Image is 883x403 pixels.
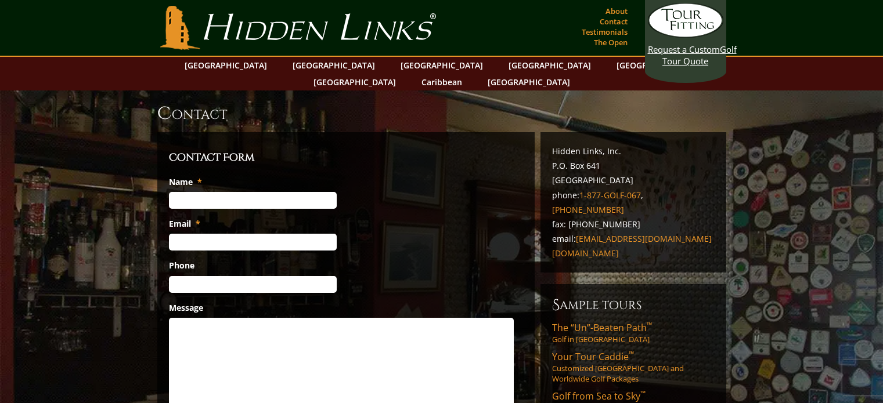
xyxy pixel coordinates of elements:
a: [GEOGRAPHIC_DATA] [395,57,489,74]
span: Your Tour Caddie [552,350,634,363]
a: [DOMAIN_NAME] [552,248,619,259]
a: [GEOGRAPHIC_DATA] [482,74,576,90]
a: Your Tour Caddie™Customized [GEOGRAPHIC_DATA] and Worldwide Golf Packages [552,350,715,384]
a: About [603,3,630,19]
a: [GEOGRAPHIC_DATA] [179,57,273,74]
a: [EMAIL_ADDRESS][DOMAIN_NAME] [576,233,712,244]
label: Name [169,177,202,187]
a: The Open [591,34,630,50]
sup: ™ [629,349,634,359]
label: Message [169,303,203,313]
sup: ™ [647,320,652,330]
a: 1-877-GOLF-067 [579,190,641,201]
label: Email [169,219,200,229]
a: Contact [597,13,630,30]
span: Golf from Sea to Sky [552,390,646,402]
a: Testimonials [579,24,630,40]
label: Phone [169,260,194,271]
a: [GEOGRAPHIC_DATA] [611,57,705,74]
h6: Sample Tours [552,296,715,314]
span: The “Un”-Beaten Path [552,321,652,334]
a: Caribbean [416,74,468,90]
h1: Contact [157,102,726,125]
a: [PHONE_NUMBER] [552,204,624,215]
sup: ™ [640,389,646,398]
span: Request a Custom [648,43,720,55]
a: The “Un”-Beaten Path™Golf in [GEOGRAPHIC_DATA] [552,321,715,344]
a: [GEOGRAPHIC_DATA] [308,74,402,90]
a: [GEOGRAPHIC_DATA] [287,57,381,74]
a: Request a CustomGolf Tour Quote [648,3,723,67]
h3: Contact Form [169,150,523,166]
p: Hidden Links, Inc. P.O. Box 641 [GEOGRAPHIC_DATA] phone: , fax: [PHONE_NUMBER] email: [552,144,715,261]
a: [GEOGRAPHIC_DATA] [503,57,597,74]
